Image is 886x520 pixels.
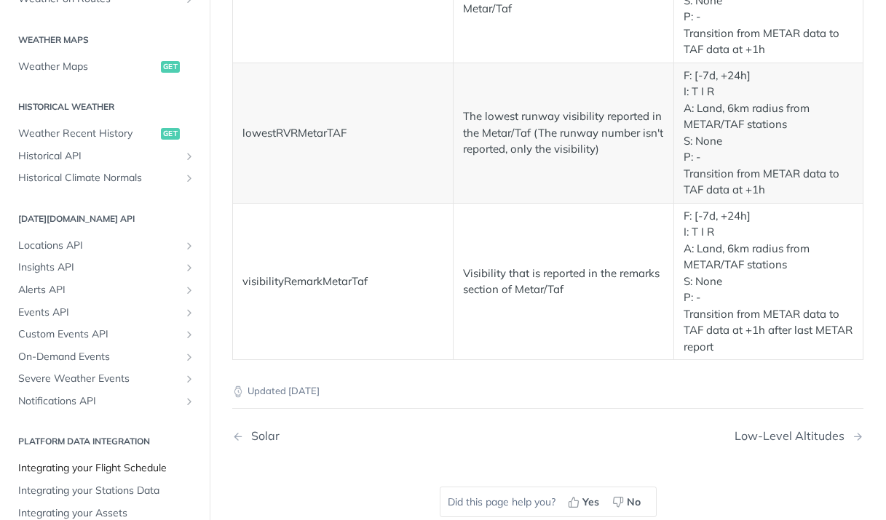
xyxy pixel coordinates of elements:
[11,391,199,412] a: Notifications APIShow subpages for Notifications API
[11,480,199,502] a: Integrating your Stations Data
[18,260,180,275] span: Insights API
[18,283,180,297] span: Alerts API
[161,61,180,73] span: get
[11,302,199,324] a: Events APIShow subpages for Events API
[582,495,599,510] span: Yes
[11,56,199,78] a: Weather Mapsget
[18,461,195,476] span: Integrating your Flight Schedule
[18,149,180,164] span: Historical API
[563,491,607,513] button: Yes
[684,208,853,356] p: F: [-7d, +24h] I: T I R A: Land, 6km radius from METAR/TAF stations S: None P: - Transition from ...
[18,394,180,409] span: Notifications API
[11,212,199,225] h2: [DATE][DOMAIN_NAME] API
[242,273,443,290] p: visibilityRemarkMetarTaf
[627,495,641,510] span: No
[11,123,199,145] a: Weather Recent Historyget
[18,305,180,320] span: Events API
[183,307,195,319] button: Show subpages for Events API
[18,484,195,498] span: Integrating your Stations Data
[11,346,199,368] a: On-Demand EventsShow subpages for On-Demand Events
[18,372,180,386] span: Severe Weather Events
[18,60,157,74] span: Weather Maps
[183,351,195,363] button: Show subpages for On-Demand Events
[11,257,199,279] a: Insights APIShow subpages for Insights API
[242,125,443,142] p: lowestRVRMetarTAF
[183,284,195,296] button: Show subpages for Alerts API
[244,429,280,443] div: Solar
[183,262,195,273] button: Show subpages for Insights API
[11,33,199,47] h2: Weather Maps
[607,491,649,513] button: No
[463,108,664,158] p: The lowest runway visibility reported in the Metar/Taf (The runway number isn't reported, only th...
[440,487,657,517] div: Did this page help you?
[11,435,199,448] h2: Platform DATA integration
[232,415,863,457] nav: Pagination Controls
[11,235,199,257] a: Locations APIShow subpages for Locations API
[183,172,195,184] button: Show subpages for Historical Climate Normals
[18,350,180,364] span: On-Demand Events
[232,384,863,399] p: Updated [DATE]
[684,68,853,199] p: F: [-7d, +24h] I: T I R A: Land, 6km radius from METAR/TAF stations S: None P: - Transition from ...
[11,324,199,345] a: Custom Events APIShow subpages for Custom Events API
[18,327,180,342] span: Custom Events API
[463,265,664,298] p: Visibility that is reported in the remarks section of Metar/Taf
[735,429,863,443] a: Next Page: Low-Level Altitudes
[18,171,180,185] span: Historical Climate Normals
[18,239,180,253] span: Locations API
[183,240,195,252] button: Show subpages for Locations API
[11,100,199,113] h2: Historical Weather
[11,279,199,301] a: Alerts APIShow subpages for Alerts API
[183,373,195,385] button: Show subpages for Severe Weather Events
[11,368,199,390] a: Severe Weather EventsShow subpages for Severe Weather Events
[11,167,199,189] a: Historical Climate NormalsShow subpages for Historical Climate Normals
[18,127,157,141] span: Weather Recent History
[232,429,503,443] a: Previous Page: Solar
[183,151,195,162] button: Show subpages for Historical API
[11,145,199,167] a: Historical APIShow subpages for Historical API
[11,457,199,479] a: Integrating your Flight Schedule
[161,128,180,140] span: get
[735,429,852,443] div: Low-Level Altitudes
[183,396,195,407] button: Show subpages for Notifications API
[183,329,195,340] button: Show subpages for Custom Events API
